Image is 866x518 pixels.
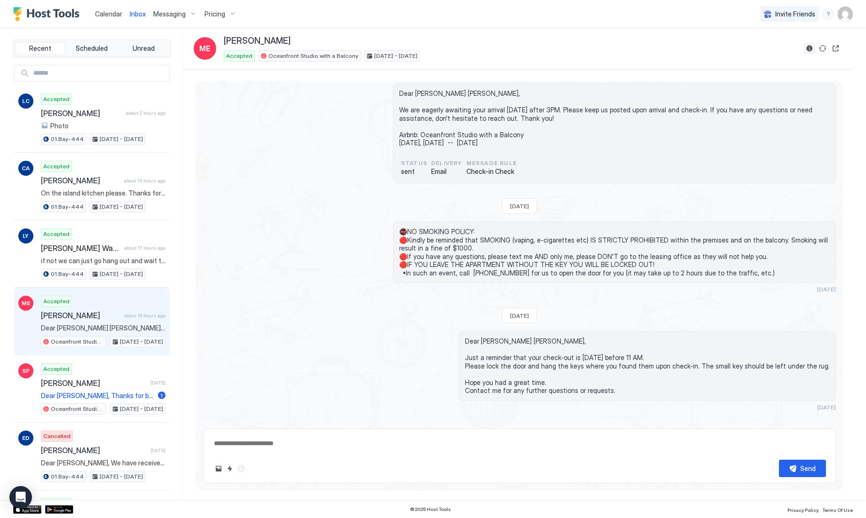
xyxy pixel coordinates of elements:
button: Scheduled [67,42,117,55]
span: Terms Of Use [822,507,853,513]
span: [DATE] [150,380,165,386]
span: [DATE] - [DATE] [120,337,163,346]
div: menu [823,8,834,20]
button: Reservation information [804,43,815,54]
span: Invite Friends [775,10,815,18]
span: Recent [29,44,51,53]
span: [DATE] [510,312,529,319]
span: Accepted [43,297,70,306]
span: [PERSON_NAME] [224,36,291,47]
span: Inbox [130,10,146,18]
span: SP [22,367,30,375]
span: 01.Bay-444 [51,270,84,278]
span: Photo [50,122,69,130]
span: 🚭NO SMOKING POLICY: 🔴Kindly be reminded that SMOKING (vaping, e-cigarettes etc) IS STRICTLY PROHI... [399,228,830,277]
a: Terms Of Use [822,504,853,514]
span: [DATE] [510,203,529,210]
span: Dear [PERSON_NAME], Thanks for booking my property.. I am sending the detailed instructions on th... [41,392,154,400]
button: Quick reply [224,463,236,474]
a: App Store [13,505,41,514]
span: [DATE] [817,404,836,411]
span: Privacy Policy [787,507,819,513]
span: Accepted [43,230,70,238]
div: Open Intercom Messenger [9,486,32,509]
span: Accepted [43,500,70,508]
span: Email [431,167,463,176]
span: Dear [PERSON_NAME] [PERSON_NAME], Just a reminder that your check-out is [DATE] before 11 AM. Ple... [465,337,830,395]
span: [PERSON_NAME] [41,311,120,320]
span: Accepted [43,95,70,103]
span: Message Rule [466,159,517,167]
span: [DATE] - [DATE] [100,472,143,481]
span: about 19 hours ago [124,313,165,319]
span: [DATE] - [DATE] [100,270,143,278]
span: Accepted [43,365,70,373]
span: [DATE] - [DATE] [100,203,143,211]
span: [DATE] - [DATE] [120,405,163,413]
span: Dear [PERSON_NAME] [PERSON_NAME], We are eagerly awaiting your arrival [DATE] after 3PM. Please k... [399,89,830,147]
span: [PERSON_NAME] [41,378,147,388]
span: LC [22,97,30,105]
span: Calendar [95,10,122,18]
span: Accepted [226,52,252,60]
a: Privacy Policy [787,504,819,514]
span: Unread [133,44,155,53]
span: about 14 hours ago [124,178,165,184]
span: Dear [PERSON_NAME], We have received the cancellation of your reservation at our property. We are... [41,459,165,467]
span: [PERSON_NAME] Was [PERSON_NAME] [41,243,120,253]
span: [PERSON_NAME] [41,109,122,118]
span: Scheduled [76,44,108,53]
span: ME [199,43,211,54]
span: [DATE] - [DATE] [374,52,417,60]
span: On the island kitchen please. Thanks for asking. [41,189,165,197]
span: [DATE] [817,286,836,293]
span: LY [23,232,29,240]
span: 01.Bay-444 [51,135,84,143]
span: 1 [161,392,163,399]
span: [DATE] - [DATE] [100,135,143,143]
span: Pricing [205,10,225,18]
span: [DATE] [150,447,165,454]
span: status [401,159,427,167]
span: Oceanfront Studio with a Balcony [268,52,358,60]
a: Google Play Store [45,505,73,514]
span: about 17 hours ago [124,245,165,251]
button: Open reservation [830,43,842,54]
span: Oceanfront Studio with a Balcony [51,337,104,346]
span: [PERSON_NAME] [41,446,147,455]
span: Check-in Check [466,167,517,176]
span: Accepted [43,162,70,171]
span: Delivery [431,159,463,167]
button: Scheduled Messages [748,418,836,431]
a: Inbox [130,9,146,19]
span: sent [401,167,427,176]
span: Dear [PERSON_NAME] [PERSON_NAME], Just a reminder that your check-out is [DATE] before 11 AM. Ple... [41,324,165,332]
span: Messaging [153,10,186,18]
span: [PERSON_NAME] [41,176,120,185]
button: Unread [118,42,168,55]
button: Upload image [213,463,224,474]
div: Send [801,463,816,473]
span: if not we can just go hang out and wait till 3 thanks [41,257,165,265]
button: Sync reservation [817,43,828,54]
div: User profile [838,7,853,22]
span: 01.Bay-444 [51,472,84,481]
span: ME [22,299,30,307]
input: Input Field [30,65,169,81]
button: Recent [16,42,65,55]
span: ED [22,434,30,442]
button: Send [779,460,826,477]
span: © 2025 Host Tools [410,506,451,512]
div: tab-group [13,39,171,57]
a: Calendar [95,9,122,19]
span: 01.Bay-444 [51,203,84,211]
span: Oceanfront Studio with a Balcony [51,405,104,413]
div: Scheduled Messages [761,420,825,430]
span: Cancelled [43,432,71,440]
span: CA [22,164,30,173]
a: Host Tools Logo [13,7,84,21]
span: about 2 hours ago [126,110,165,116]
